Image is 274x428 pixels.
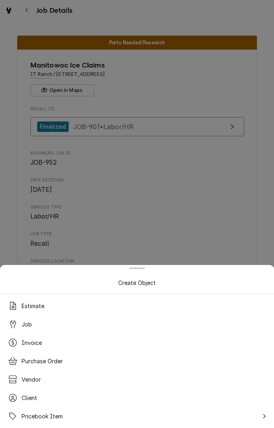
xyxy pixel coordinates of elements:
[118,279,156,287] div: Create Object
[22,338,42,347] span: Invoice
[3,334,271,351] a: Invoice
[22,412,63,420] span: Pricebook Item
[22,320,32,328] span: Job
[3,352,271,370] a: Purchase Order
[22,357,63,365] span: Purchase Order
[3,407,271,425] a: Go to Pricebook Item
[22,302,44,310] span: Estimate
[3,389,271,406] a: Client
[3,297,271,315] a: Estimate
[22,375,41,384] span: Vendor
[22,394,37,402] span: Client
[3,370,271,388] a: Vendor
[3,315,271,333] a: Job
